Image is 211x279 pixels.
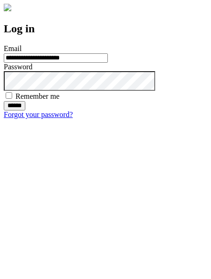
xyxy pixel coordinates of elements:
[4,44,22,52] label: Email
[4,4,11,11] img: logo-4e3dc11c47720685a147b03b5a06dd966a58ff35d612b21f08c02c0306f2b779.png
[4,63,32,71] label: Password
[4,22,207,35] h2: Log in
[4,110,73,118] a: Forgot your password?
[15,92,60,100] label: Remember me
